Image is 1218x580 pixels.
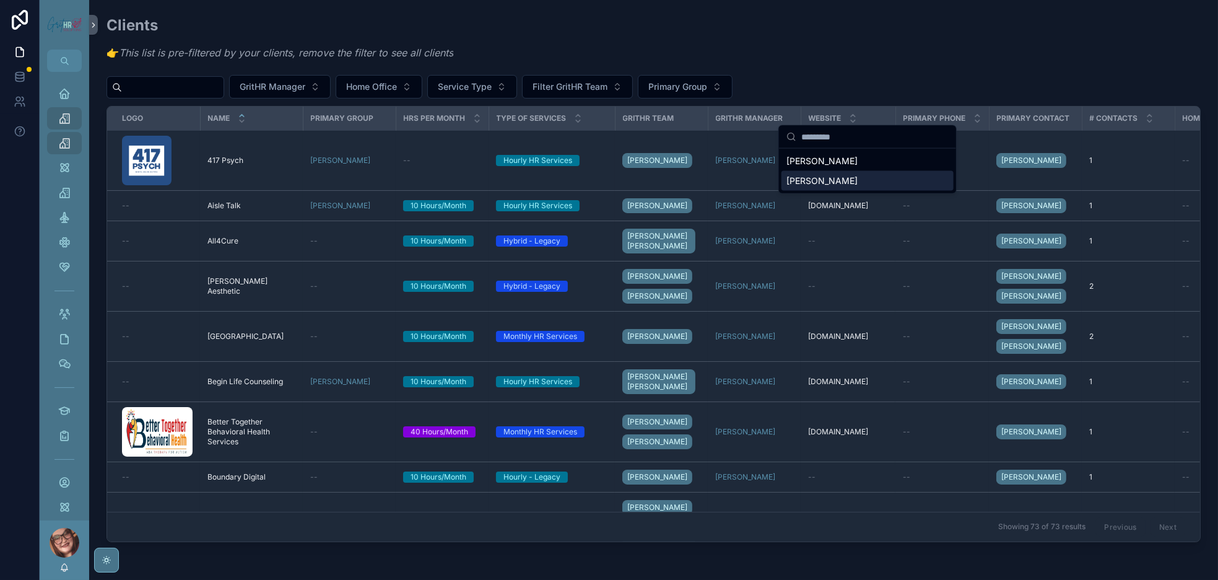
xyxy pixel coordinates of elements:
[1001,322,1061,332] span: [PERSON_NAME]
[996,374,1066,389] a: [PERSON_NAME]
[996,198,1066,213] a: [PERSON_NAME]
[622,196,700,216] a: [PERSON_NAME]
[903,281,910,291] span: --
[903,281,981,291] a: --
[346,81,397,93] span: Home Office
[996,151,1074,170] a: [PERSON_NAME]
[122,136,172,185] img: 417-psych-.png
[715,472,775,482] a: [PERSON_NAME]
[715,472,793,482] a: [PERSON_NAME]
[715,332,775,341] a: [PERSON_NAME]
[1182,427,1190,437] span: --
[122,377,129,387] span: --
[310,281,318,291] span: --
[996,269,1066,284] a: [PERSON_NAME]
[622,289,692,304] a: [PERSON_NAME]
[122,281,129,291] span: --
[207,377,295,387] a: Begin Life Counseling
[403,426,481,437] a: 40 Hours/Month
[1089,201,1092,211] span: 1
[715,236,793,246] a: [PERSON_NAME]
[622,434,692,449] a: [PERSON_NAME]
[903,201,910,211] span: --
[622,412,700,452] a: [PERSON_NAME][PERSON_NAME]
[403,331,481,342] a: 10 Hours/Month
[1182,332,1190,341] span: --
[503,376,572,387] div: Hourly HR Services
[622,327,700,346] a: [PERSON_NAME]
[310,377,370,387] span: [PERSON_NAME]
[122,332,129,341] span: --
[1090,113,1138,123] span: # Contacts
[715,281,775,291] a: [PERSON_NAME]
[40,72,89,521] div: scrollable content
[903,236,910,246] span: --
[715,377,793,387] a: [PERSON_NAME]
[1001,271,1061,281] span: [PERSON_NAME]
[496,200,607,211] a: Hourly HR Services
[1001,341,1061,351] span: [PERSON_NAME]
[808,201,868,211] span: [DOMAIN_NAME]
[622,367,700,397] a: [PERSON_NAME] [PERSON_NAME]
[1001,156,1061,165] span: [PERSON_NAME]
[622,151,700,170] a: [PERSON_NAME]
[1089,332,1167,341] a: 2
[122,236,193,246] a: --
[1001,291,1061,301] span: [PERSON_NAME]
[1089,281,1167,291] a: 2
[627,271,687,281] span: [PERSON_NAME]
[996,234,1066,248] a: [PERSON_NAME]
[996,319,1066,334] a: [PERSON_NAME]
[107,15,453,35] h2: Clients
[207,417,295,447] span: Better Together Behavioral Health Services
[903,201,981,211] a: --
[1001,472,1061,482] span: [PERSON_NAME]
[310,156,388,165] a: [PERSON_NAME]
[715,377,775,387] span: [PERSON_NAME]
[310,156,370,165] a: [PERSON_NAME]
[1001,236,1061,246] span: [PERSON_NAME]
[648,81,707,93] span: Primary Group
[622,467,700,487] a: [PERSON_NAME]
[497,113,567,123] span: Type of Services
[996,470,1066,485] a: [PERSON_NAME]
[311,113,374,123] span: Primary Group
[622,266,700,306] a: [PERSON_NAME][PERSON_NAME]
[403,156,411,165] span: --
[427,75,517,99] button: Select Button
[496,155,607,166] a: Hourly HR Services
[411,426,468,437] div: 40 Hours/Month
[207,332,284,341] span: [GEOGRAPHIC_DATA]
[996,422,1074,442] a: [PERSON_NAME]
[627,291,687,301] span: [PERSON_NAME]
[715,156,775,165] a: [PERSON_NAME]
[496,426,607,437] a: Monthly HR Services
[310,332,318,341] span: --
[404,113,466,123] span: Hrs Per Month
[208,113,230,123] span: Name
[1089,427,1167,437] a: 1
[779,149,956,193] div: Suggestions
[207,377,283,387] span: Begin Life Counseling
[903,332,981,341] a: --
[310,427,388,437] a: --
[122,236,129,246] span: --
[122,332,193,341] a: --
[715,236,775,246] a: [PERSON_NAME]
[622,229,695,253] a: [PERSON_NAME] [PERSON_NAME]
[903,332,910,341] span: --
[47,16,82,33] img: App logo
[1089,332,1094,341] span: 2
[903,377,981,387] a: --
[310,236,318,246] span: --
[1182,472,1190,482] span: --
[1089,472,1167,482] a: 1
[496,376,607,387] a: Hourly HR Services
[411,235,466,247] div: 10 Hours/Month
[715,332,793,341] a: [PERSON_NAME]
[310,332,388,341] a: --
[622,498,700,547] a: [PERSON_NAME][PERSON_NAME] [PERSON_NAME]
[996,231,1074,251] a: [PERSON_NAME]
